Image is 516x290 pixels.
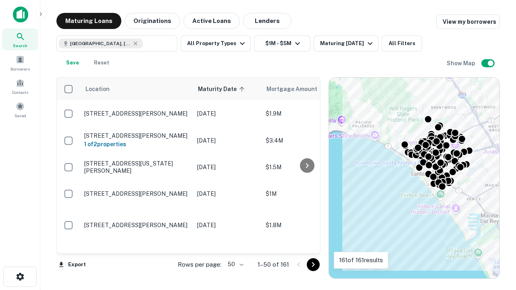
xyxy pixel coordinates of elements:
[197,163,258,172] p: [DATE]
[197,221,258,230] p: [DATE]
[13,42,27,49] span: Search
[2,52,38,74] a: Borrowers
[2,29,38,50] a: Search
[13,6,28,23] img: capitalize-icon.png
[339,255,383,265] p: 161 of 161 results
[80,78,193,100] th: Location
[12,89,28,95] span: Contacts
[60,55,85,71] button: Save your search to get updates of matches that match your search criteria.
[447,59,476,68] h6: Show Map
[266,84,328,94] span: Mortgage Amount
[266,163,346,172] p: $1.5M
[84,140,189,149] h6: 1 of 2 properties
[266,221,346,230] p: $1.8M
[197,189,258,198] p: [DATE]
[476,226,516,264] iframe: Chat Widget
[84,160,189,174] p: [STREET_ADDRESS][US_STATE][PERSON_NAME]
[125,13,180,29] button: Originations
[84,190,189,197] p: [STREET_ADDRESS][PERSON_NAME]
[266,189,346,198] p: $1M
[243,13,291,29] button: Lenders
[89,55,114,71] button: Reset
[197,136,258,145] p: [DATE]
[85,84,110,94] span: Location
[262,78,350,100] th: Mortgage Amount
[258,260,289,269] p: 1–50 of 161
[84,132,189,139] p: [STREET_ADDRESS][PERSON_NAME]
[436,14,500,29] a: View my borrowers
[15,112,26,119] span: Saved
[10,66,30,72] span: Borrowers
[314,35,379,52] button: Maturing [DATE]
[178,260,221,269] p: Rows per page:
[2,99,38,120] a: Saved
[225,259,245,270] div: 50
[254,35,310,52] button: $1M - $5M
[84,110,189,117] p: [STREET_ADDRESS][PERSON_NAME]
[198,84,247,94] span: Maturity Date
[84,222,189,229] p: [STREET_ADDRESS][PERSON_NAME]
[193,78,262,100] th: Maturity Date
[266,136,346,145] p: $3.4M
[2,75,38,97] a: Contacts
[70,40,131,47] span: [GEOGRAPHIC_DATA], [GEOGRAPHIC_DATA], [GEOGRAPHIC_DATA]
[266,109,346,118] p: $1.9M
[382,35,422,52] button: All Filters
[181,35,251,52] button: All Property Types
[197,109,258,118] p: [DATE]
[307,258,320,271] button: Go to next page
[56,13,121,29] button: Maturing Loans
[320,39,375,48] div: Maturing [DATE]
[56,259,88,271] button: Export
[183,13,240,29] button: Active Loans
[329,78,499,278] div: 0 0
